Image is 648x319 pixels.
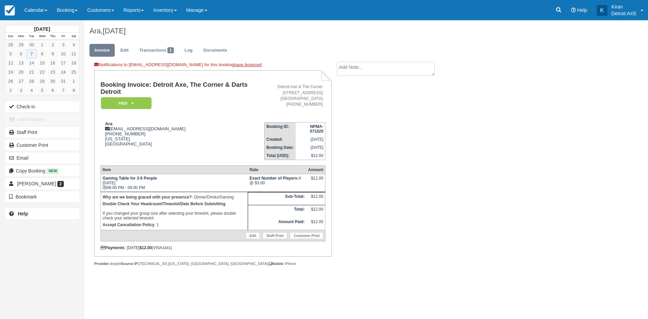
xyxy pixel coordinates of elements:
p: Kiran [612,3,637,10]
strong: Exact Number of Players [249,176,298,181]
a: Invoice [89,44,115,57]
a: 23 [48,68,58,77]
a: 4 [26,86,37,95]
h1: Ara, [89,27,565,35]
a: 28 [26,77,37,86]
td: [DATE] [296,135,325,143]
td: $12.00 [306,205,325,218]
b: Double Check Your Headcount/Timeslot/Date Before Submitting [103,202,225,206]
button: Email [5,153,79,163]
span: New [47,168,59,174]
strong: Why are we being graced with your presence? [103,195,192,200]
a: Staff Print [263,232,287,239]
a: 13 [16,58,26,68]
a: 15 [37,58,47,68]
th: Mon [16,33,26,40]
div: [EMAIL_ADDRESS][DOMAIN_NAME] [PHONE_NUMBER] [US_STATE] [GEOGRAPHIC_DATA] [101,121,264,147]
a: 1 [37,40,47,49]
button: Bookmark [5,191,79,202]
td: $12.00 [306,218,325,230]
div: Notifications to [EMAIL_ADDRESS][DOMAIN_NAME] for this booking . [94,62,331,70]
a: 29 [37,77,47,86]
td: 4 @ $3.00 [248,174,306,192]
th: Thu [48,33,58,40]
a: 21 [26,68,37,77]
td: [DATE] 06:00 PM - 08:00 PM [101,174,248,192]
strong: Provider: [94,262,110,266]
strong: Mobile [269,262,283,266]
span: [PERSON_NAME] [17,181,56,186]
a: 3 [16,86,26,95]
td: [DATE] [296,143,325,152]
a: 5 [5,49,16,58]
div: : [DATE] (VISA ) [101,245,325,250]
a: 16 [48,58,58,68]
strong: Accept Cancellation Policy [103,222,154,227]
a: 6 [16,49,26,58]
a: Customer Print [5,140,79,151]
a: 14 [26,58,37,68]
b: Help [18,211,28,216]
a: Help [5,208,79,219]
a: 9 [48,49,58,58]
a: 12 [5,58,16,68]
a: 18 [69,58,79,68]
span: 1 [167,47,174,53]
a: [PERSON_NAME] 2 [5,178,79,189]
a: 31 [58,77,69,86]
a: 22 [37,68,47,77]
img: checkfront-main-nav-mini-logo.png [5,5,15,16]
th: Created: [265,135,296,143]
strong: Source IP: [121,262,139,266]
a: 8 [69,86,79,95]
a: Documents [198,44,232,57]
a: 25 [69,68,79,77]
strong: Gaming Table for 3-6 People [103,176,157,181]
button: Copy Booking New [5,165,79,176]
a: 2 [5,86,16,95]
a: 30 [26,40,37,49]
a: Paid [101,97,149,109]
a: Transactions1 [134,44,179,57]
a: 26 [5,77,16,86]
a: Customer Print [290,232,323,239]
a: 1 [69,77,79,86]
p: : Dinner/Drinks/Gaming [103,194,246,201]
a: 29 [16,40,26,49]
a: have bounced [234,62,262,67]
a: 6 [48,86,58,95]
a: 27 [16,77,26,86]
div: droplet [TECHNICAL_ID] ([US_STATE], [GEOGRAPHIC_DATA], [GEOGRAPHIC_DATA]) / iPhone [94,261,331,266]
th: Total (USD): [265,152,296,160]
a: 19 [5,68,16,77]
span: 2 [57,181,64,187]
div: K [597,5,607,16]
a: 17 [58,58,69,68]
a: Edit [246,232,260,239]
i: Help [571,8,576,12]
th: Booking Date: [265,143,296,152]
a: 7 [58,86,69,95]
span: [DATE] [103,27,126,35]
button: Add Payment [5,114,79,125]
td: $12.00 [296,152,325,160]
a: 8 [37,49,47,58]
a: 24 [58,68,69,77]
a: 28 [5,40,16,49]
a: 11 [69,49,79,58]
small: 1641 [162,246,170,250]
th: Sat [69,33,79,40]
span: Help [577,7,587,13]
th: Amount [306,165,325,174]
a: 2 [48,40,58,49]
a: Staff Print [5,127,79,138]
p: Detroit AXE [612,10,637,17]
th: Sub-Total: [248,192,306,205]
a: 10 [58,49,69,58]
h1: Booking Invoice: Detroit Axe, The Corner & Darts Detroit [101,81,264,95]
button: Check-in [5,101,79,112]
th: Item [101,165,248,174]
strong: $12.00 [139,245,152,250]
th: Amount Paid: [248,218,306,230]
a: 4 [69,40,79,49]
